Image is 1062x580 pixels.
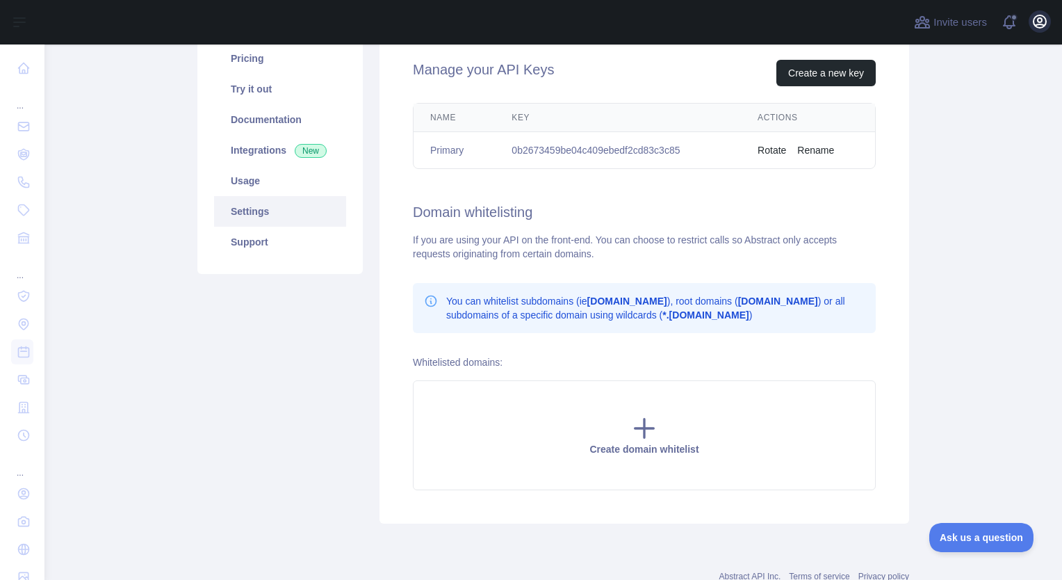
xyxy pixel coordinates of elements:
button: Create a new key [776,60,876,86]
a: Pricing [214,43,346,74]
a: Integrations New [214,135,346,166]
h2: Domain whitelisting [413,202,876,222]
iframe: Toggle Customer Support [929,523,1034,552]
div: ... [11,83,33,111]
a: Usage [214,166,346,196]
button: Invite users [911,11,990,33]
button: Rotate [758,143,786,157]
td: 0b2673459be04c409ebedf2cd83c3c85 [495,132,741,169]
span: New [295,144,327,158]
a: Support [214,227,346,257]
div: If you are using your API on the front-end. You can choose to restrict calls so Abstract only acc... [413,233,876,261]
th: Key [495,104,741,132]
label: Whitelisted domains: [413,357,503,368]
p: You can whitelist subdomains (ie ), root domains ( ) or all subdomains of a specific domain using... [446,294,865,322]
div: ... [11,253,33,281]
b: *.[DOMAIN_NAME] [662,309,749,321]
b: [DOMAIN_NAME] [587,296,667,307]
a: Documentation [214,104,346,135]
span: Create domain whitelist [589,444,699,455]
td: Primary [414,132,495,169]
th: Actions [741,104,875,132]
button: Rename [797,143,834,157]
a: Try it out [214,74,346,104]
span: Invite users [933,15,987,31]
div: ... [11,451,33,478]
th: Name [414,104,495,132]
a: Settings [214,196,346,227]
b: [DOMAIN_NAME] [738,296,818,307]
h2: Manage your API Keys [413,60,554,86]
